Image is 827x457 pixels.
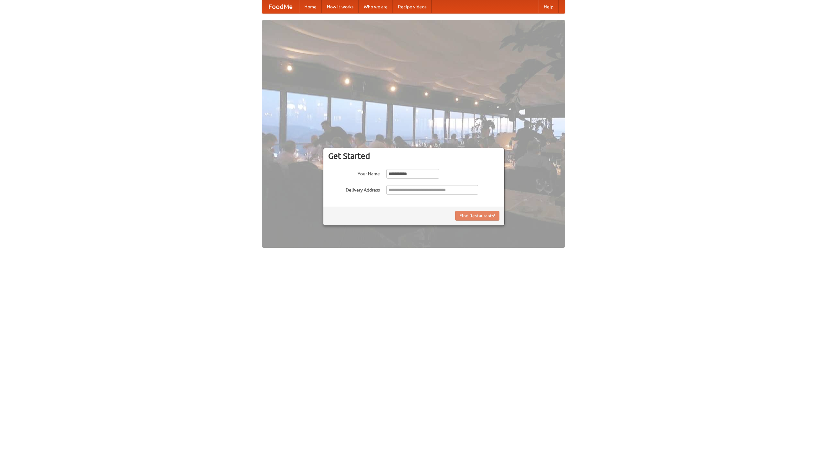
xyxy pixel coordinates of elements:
a: How it works [322,0,359,13]
button: Find Restaurants! [455,211,499,221]
label: Delivery Address [328,185,380,193]
a: Recipe videos [393,0,432,13]
a: Who we are [359,0,393,13]
a: Home [299,0,322,13]
a: Help [539,0,559,13]
h3: Get Started [328,151,499,161]
a: FoodMe [262,0,299,13]
label: Your Name [328,169,380,177]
